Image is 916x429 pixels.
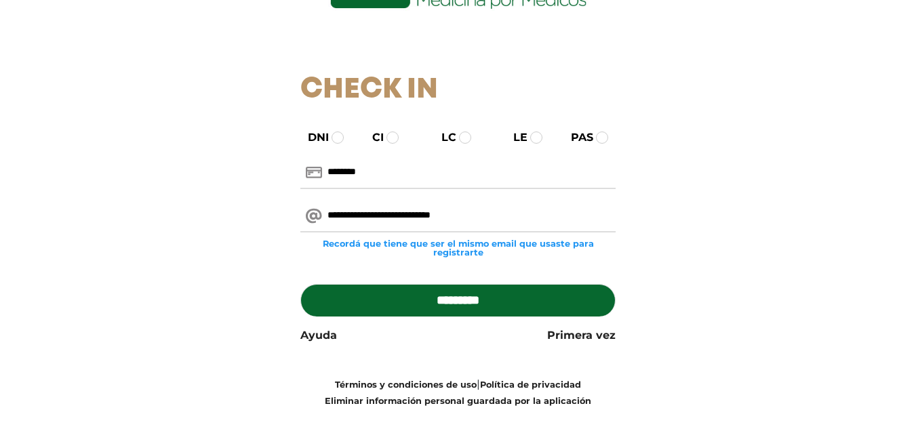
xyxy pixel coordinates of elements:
[501,129,527,146] label: LE
[290,376,626,409] div: |
[547,327,616,344] a: Primera vez
[480,380,581,390] a: Política de privacidad
[325,396,591,406] a: Eliminar información personal guardada por la aplicación
[429,129,456,146] label: LC
[296,129,329,146] label: DNI
[335,380,477,390] a: Términos y condiciones de uso
[559,129,593,146] label: PAS
[300,73,616,107] h1: Check In
[360,129,384,146] label: CI
[300,239,616,257] small: Recordá que tiene que ser el mismo email que usaste para registrarte
[300,327,337,344] a: Ayuda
